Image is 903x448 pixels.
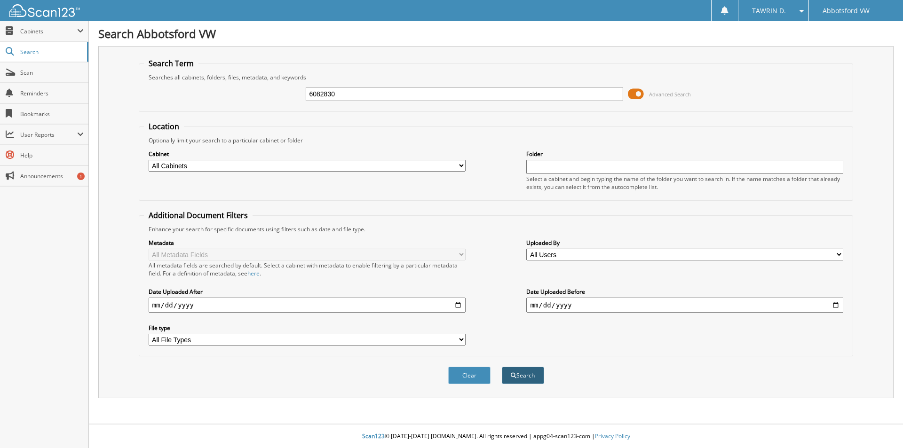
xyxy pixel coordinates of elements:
[823,8,870,14] span: Abbotsford VW
[20,48,82,56] span: Search
[149,261,466,277] div: All metadata fields are searched by default. Select a cabinet with metadata to enable filtering b...
[20,27,77,35] span: Cabinets
[247,269,260,277] a: here
[144,73,848,81] div: Searches all cabinets, folders, files, metadata, and keywords
[526,175,843,191] div: Select a cabinet and begin typing the name of the folder you want to search in. If the name match...
[98,26,894,41] h1: Search Abbotsford VW
[20,110,84,118] span: Bookmarks
[362,432,385,440] span: Scan123
[526,298,843,313] input: end
[595,432,630,440] a: Privacy Policy
[502,367,544,384] button: Search
[649,91,691,98] span: Advanced Search
[526,288,843,296] label: Date Uploaded Before
[9,4,80,17] img: scan123-logo-white.svg
[149,288,466,296] label: Date Uploaded After
[149,239,466,247] label: Metadata
[144,121,184,132] legend: Location
[89,425,903,448] div: © [DATE]-[DATE] [DOMAIN_NAME]. All rights reserved | appg04-scan123-com |
[20,131,77,139] span: User Reports
[144,225,848,233] div: Enhance your search for specific documents using filters such as date and file type.
[20,69,84,77] span: Scan
[149,298,466,313] input: start
[448,367,491,384] button: Clear
[20,172,84,180] span: Announcements
[144,136,848,144] div: Optionally limit your search to a particular cabinet or folder
[526,239,843,247] label: Uploaded By
[752,8,786,14] span: TAWRIN D.
[856,403,903,448] iframe: Chat Widget
[77,173,85,180] div: 1
[144,210,253,220] legend: Additional Document Filters
[149,324,466,332] label: File type
[20,89,84,97] span: Reminders
[149,150,466,158] label: Cabinet
[526,150,843,158] label: Folder
[144,58,198,69] legend: Search Term
[20,151,84,159] span: Help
